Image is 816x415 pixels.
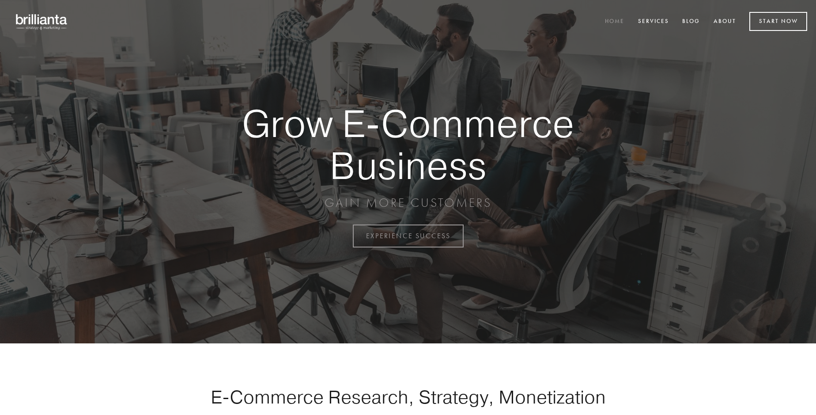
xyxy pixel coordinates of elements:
a: Home [599,15,630,29]
a: Services [632,15,675,29]
a: About [708,15,742,29]
a: EXPERIENCE SUCCESS [353,225,464,247]
p: GAIN MORE CUSTOMERS [211,195,605,211]
h1: E-Commerce Research, Strategy, Monetization [183,386,633,408]
img: brillianta - research, strategy, marketing [9,9,75,34]
a: Start Now [749,12,807,31]
a: Blog [676,15,706,29]
strong: Grow E-Commerce Business [211,103,605,186]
